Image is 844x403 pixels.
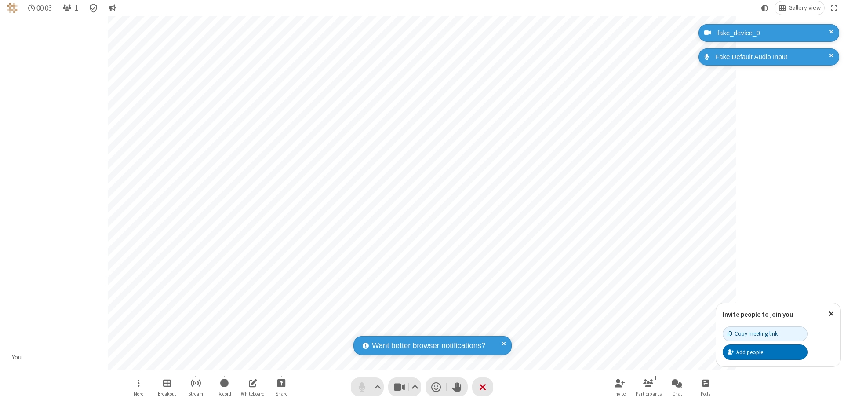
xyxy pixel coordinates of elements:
[701,391,710,396] span: Polls
[692,374,719,399] button: Open poll
[635,374,662,399] button: Open participant list
[607,374,633,399] button: Invite participants (⌘+Shift+I)
[472,377,493,396] button: End or leave meeting
[218,391,231,396] span: Record
[276,391,287,396] span: Share
[447,377,468,396] button: Raise hand
[9,352,25,363] div: You
[351,377,384,396] button: Mute (⌘+Shift+A)
[828,1,841,15] button: Fullscreen
[59,1,82,15] button: Open participant list
[723,344,808,359] button: Add people
[636,391,662,396] span: Participants
[211,374,237,399] button: Start recording
[614,391,626,396] span: Invite
[758,1,772,15] button: Using system theme
[241,391,265,396] span: Whiteboard
[664,374,690,399] button: Open chat
[134,391,143,396] span: More
[789,4,821,11] span: Gallery view
[85,1,102,15] div: Meeting details Encryption enabled
[388,377,421,396] button: Stop video (⌘+Shift+V)
[240,374,266,399] button: Open shared whiteboard
[822,303,840,325] button: Close popover
[723,326,808,341] button: Copy meeting link
[775,1,824,15] button: Change layout
[268,374,295,399] button: Start sharing
[372,377,384,396] button: Audio settings
[125,374,152,399] button: Open menu
[25,1,56,15] div: Timer
[672,391,682,396] span: Chat
[188,391,203,396] span: Stream
[652,374,659,382] div: 1
[712,52,833,62] div: Fake Default Audio Input
[36,4,52,12] span: 00:03
[158,391,176,396] span: Breakout
[409,377,421,396] button: Video setting
[372,340,485,352] span: Want better browser notifications?
[723,310,793,319] label: Invite people to join you
[714,28,833,38] div: fake_device_0
[426,377,447,396] button: Send a reaction
[7,3,18,13] img: QA Selenium DO NOT DELETE OR CHANGE
[75,4,78,12] span: 1
[154,374,180,399] button: Manage Breakout Rooms
[728,330,778,338] div: Copy meeting link
[105,1,119,15] button: Conversation
[182,374,209,399] button: Start streaming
